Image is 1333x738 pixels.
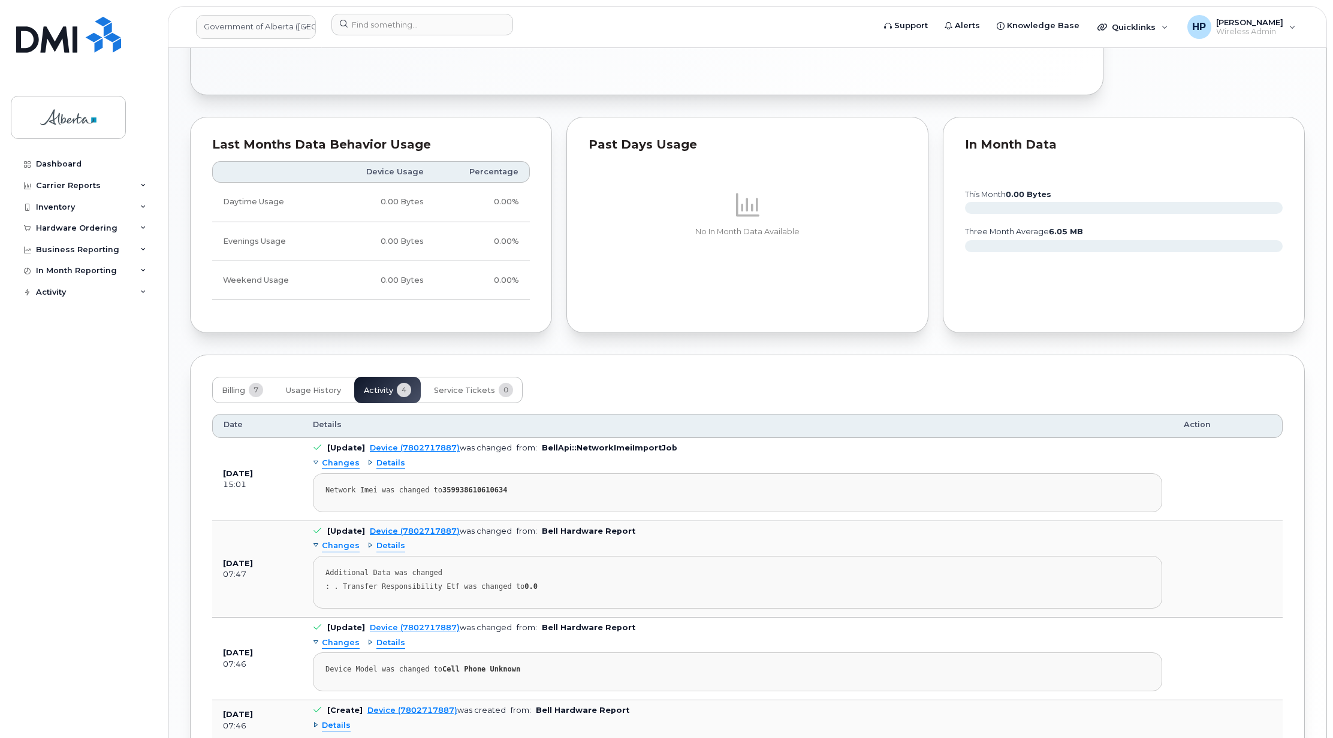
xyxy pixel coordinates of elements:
[370,623,460,632] a: Device (7802717887)
[376,637,405,649] span: Details
[212,139,530,151] div: Last Months Data Behavior Usage
[524,582,538,591] strong: 0.0
[894,20,928,32] span: Support
[517,527,537,536] span: from:
[1216,27,1283,37] span: Wireless Admin
[1007,20,1079,32] span: Knowledge Base
[322,540,360,552] span: Changes
[376,540,405,552] span: Details
[322,720,351,731] span: Details
[499,383,513,397] span: 0
[325,582,1150,591] div: : . Transfer Responsibility Etf was changed to
[589,226,906,237] p: No In Month Data Available
[212,183,329,222] td: Daytime Usage
[517,443,537,452] span: from:
[988,14,1088,38] a: Knowledge Base
[249,383,263,397] span: 7
[435,261,530,300] td: 0.00%
[222,386,245,395] span: Billing
[370,443,512,452] div: was changed
[327,706,363,715] b: [Create]
[370,527,460,536] a: Device (7802717887)
[367,706,457,715] a: Device (7802717887)
[1216,17,1283,27] span: [PERSON_NAME]
[224,419,243,430] span: Date
[325,665,1150,674] div: Device Model was changed to
[212,261,329,300] td: Weekend Usage
[212,222,530,261] tr: Weekdays from 6:00pm to 8:00am
[329,222,435,261] td: 0.00 Bytes
[327,527,365,536] b: [Update]
[517,623,537,632] span: from:
[511,706,531,715] span: from:
[964,190,1051,199] text: this month
[325,568,1150,577] div: Additional Data was changed
[223,569,291,580] div: 07:47
[322,458,360,469] span: Changes
[313,419,342,430] span: Details
[223,469,253,478] b: [DATE]
[367,706,506,715] div: was created
[1179,15,1304,39] div: Himanshu Patel
[1173,414,1283,438] th: Action
[442,665,520,673] strong: Cell Phone Unknown
[435,161,530,183] th: Percentage
[212,261,530,300] tr: Friday from 6:00pm to Monday 8:00am
[936,14,988,38] a: Alerts
[223,710,253,719] b: [DATE]
[1006,190,1051,199] tspan: 0.00 Bytes
[965,139,1283,151] div: In Month Data
[370,527,512,536] div: was changed
[964,227,1083,236] text: three month average
[370,443,460,452] a: Device (7802717887)
[442,486,507,494] strong: 359938610610634
[223,659,291,670] div: 07:46
[589,139,906,151] div: Past Days Usage
[331,14,513,35] input: Find something...
[1192,20,1206,34] span: HP
[212,222,329,261] td: Evenings Usage
[435,183,530,222] td: 0.00%
[955,20,980,32] span: Alerts
[542,443,677,452] b: BellApi::NetworkImeiImportJob
[327,623,365,632] b: [Update]
[876,14,936,38] a: Support
[542,527,635,536] b: Bell Hardware Report
[223,721,291,731] div: 07:46
[370,623,512,632] div: was changed
[322,637,360,649] span: Changes
[286,386,341,395] span: Usage History
[329,183,435,222] td: 0.00 Bytes
[223,479,291,490] div: 15:01
[223,648,253,657] b: [DATE]
[435,222,530,261] td: 0.00%
[329,161,435,183] th: Device Usage
[329,261,435,300] td: 0.00 Bytes
[1089,15,1177,39] div: Quicklinks
[196,15,316,39] a: Government of Alberta (GOA)
[1112,22,1156,32] span: Quicklinks
[327,443,365,452] b: [Update]
[223,559,253,568] b: [DATE]
[1049,227,1083,236] tspan: 6.05 MB
[542,623,635,632] b: Bell Hardware Report
[376,458,405,469] span: Details
[536,706,629,715] b: Bell Hardware Report
[325,486,1150,495] div: Network Imei was changed to
[434,386,495,395] span: Service Tickets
